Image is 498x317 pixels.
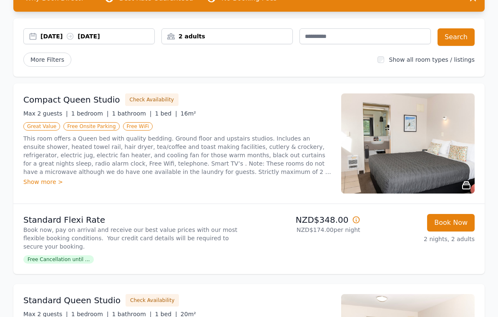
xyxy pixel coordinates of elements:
[125,94,179,106] button: Check Availability
[123,123,153,131] span: Free WiFi
[155,111,177,117] span: 1 bed |
[23,178,331,186] div: Show more >
[23,226,246,251] p: Book now, pay on arrival and receive our best value prices with our most flexible booking conditi...
[40,33,154,41] div: [DATE] [DATE]
[126,294,179,307] button: Check Availability
[252,214,360,226] p: NZD$348.00
[162,33,292,41] div: 2 adults
[71,111,109,117] span: 1 bedroom |
[23,123,60,131] span: Great Value
[63,123,119,131] span: Free Onsite Parking
[23,295,121,307] h3: Standard Queen Studio
[112,111,151,117] span: 1 bathroom |
[389,57,475,63] label: Show all room types / listings
[427,214,475,232] button: Book Now
[367,235,475,244] p: 2 nights, 2 adults
[438,29,475,46] button: Search
[23,135,331,176] p: This room offers a Queen bed with quality bedding. Ground floor and upstairs studios. Includes an...
[23,94,120,106] h3: Compact Queen Studio
[23,256,94,264] span: Free Cancellation until ...
[181,111,196,117] span: 16m²
[252,226,360,234] p: NZD$174.00 per night
[23,53,71,67] span: More Filters
[23,111,68,117] span: Max 2 guests |
[23,214,246,226] p: Standard Flexi Rate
